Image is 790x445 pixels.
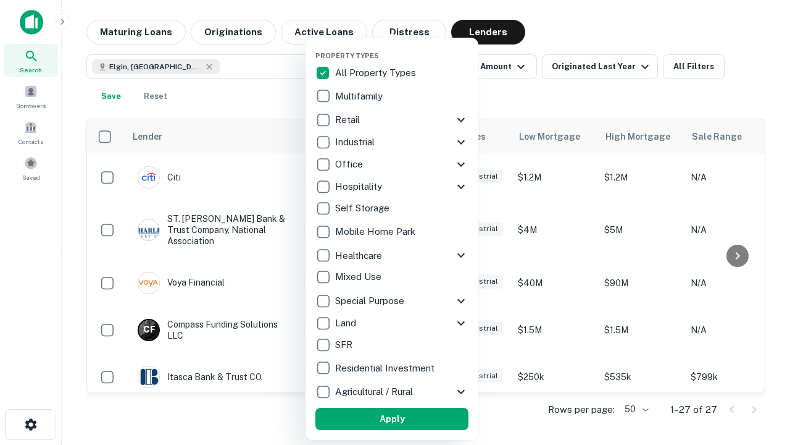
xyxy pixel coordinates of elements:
[315,153,468,176] div: Office
[315,381,468,403] div: Agricultural / Rural
[335,201,392,216] p: Self Storage
[335,224,418,239] p: Mobile Home Park
[315,290,468,312] div: Special Purpose
[728,346,790,405] iframe: Chat Widget
[335,89,385,104] p: Multifamily
[335,157,365,172] p: Office
[315,52,379,59] span: Property Types
[335,316,359,331] p: Land
[335,66,418,80] p: All Property Types
[335,112,362,127] p: Retail
[335,337,355,352] p: SFR
[315,109,468,131] div: Retail
[335,179,385,194] p: Hospitality
[315,131,468,153] div: Industrial
[335,269,384,284] p: Mixed Use
[335,294,407,308] p: Special Purpose
[315,244,468,266] div: Healthcare
[335,135,377,150] p: Industrial
[315,312,468,334] div: Land
[315,176,468,198] div: Hospitality
[335,361,437,376] p: Residential Investment
[335,384,415,399] p: Agricultural / Rural
[315,408,468,430] button: Apply
[335,248,385,263] p: Healthcare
